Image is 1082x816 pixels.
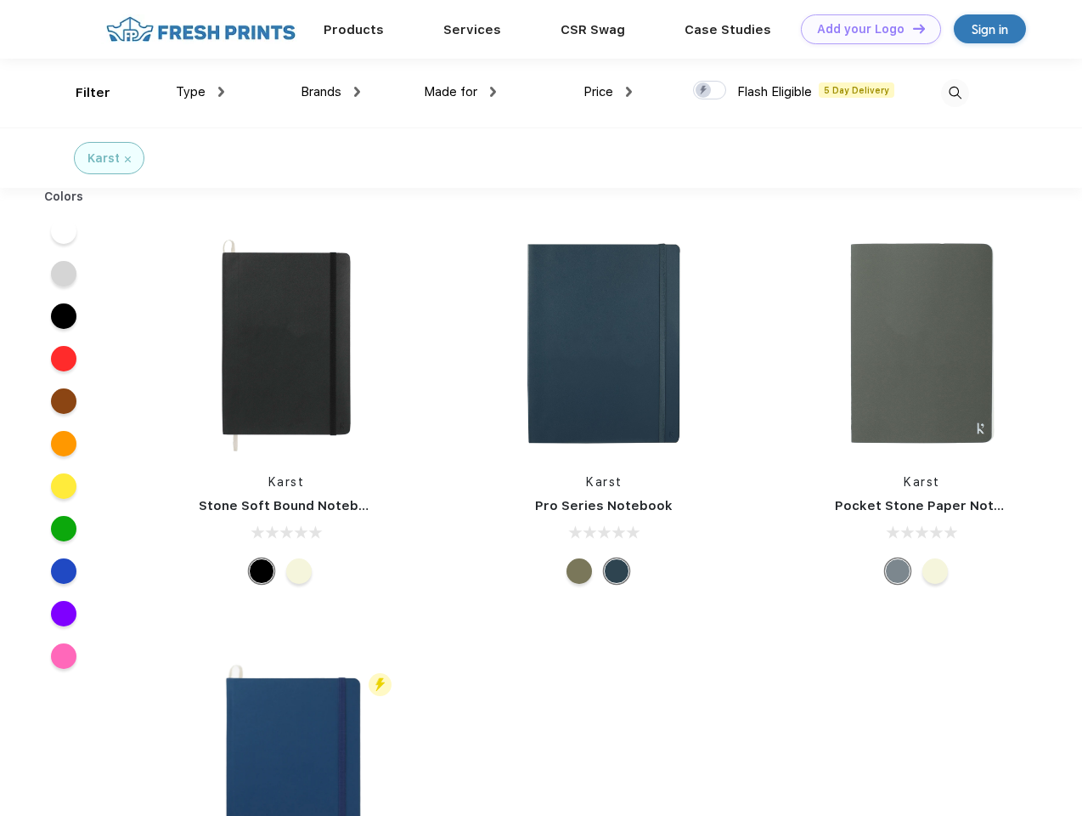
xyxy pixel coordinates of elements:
div: Beige [922,558,948,584]
img: fo%20logo%202.webp [101,14,301,44]
div: Black [249,558,274,584]
img: dropdown.png [218,87,224,97]
img: filter_cancel.svg [125,156,131,162]
a: Pro Series Notebook [535,498,673,513]
img: func=resize&h=266 [491,230,717,456]
a: Stone Soft Bound Notebook [199,498,383,513]
span: Price [583,84,613,99]
div: Sign in [972,20,1008,39]
a: Services [443,22,501,37]
a: Sign in [954,14,1026,43]
span: Brands [301,84,341,99]
img: dropdown.png [490,87,496,97]
span: Made for [424,84,477,99]
a: CSR Swag [561,22,625,37]
img: dropdown.png [626,87,632,97]
a: Karst [268,475,305,489]
div: Colors [31,188,97,206]
a: Pocket Stone Paper Notebook [835,498,1035,513]
div: Gray [885,558,910,584]
a: Products [324,22,384,37]
div: Olive [566,558,592,584]
img: func=resize&h=266 [173,230,399,456]
div: Add your Logo [817,22,904,37]
a: Karst [586,475,623,489]
img: func=resize&h=266 [809,230,1035,456]
img: DT [913,24,925,33]
div: Karst [87,150,120,167]
a: Karst [904,475,940,489]
span: Type [176,84,206,99]
div: Beige [286,558,312,584]
img: flash_active_toggle.svg [369,673,392,696]
img: dropdown.png [354,87,360,97]
div: Filter [76,83,110,103]
img: desktop_search.svg [941,79,969,107]
span: Flash Eligible [737,84,812,99]
div: Navy [604,558,629,584]
span: 5 Day Delivery [819,82,894,98]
